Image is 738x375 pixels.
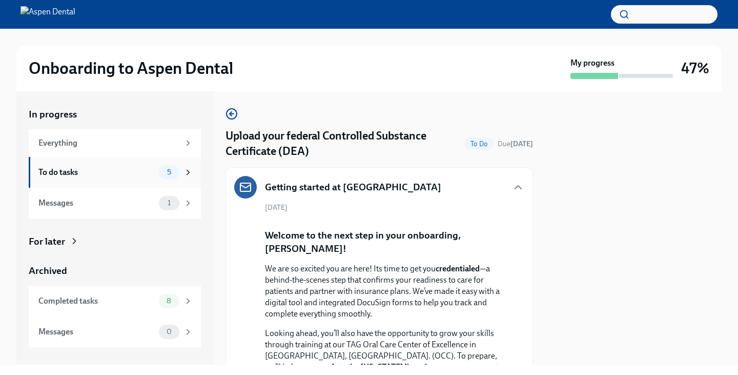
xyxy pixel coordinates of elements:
[161,199,177,207] span: 1
[510,140,533,148] strong: [DATE]
[160,328,178,335] span: 0
[38,326,155,338] div: Messages
[29,188,201,219] a: Messages1
[498,139,533,149] span: September 24th, 2025 09:00
[38,295,155,307] div: Completed tasks
[38,167,155,178] div: To do tasks
[570,57,614,69] strong: My progress
[265,181,441,194] h5: Getting started at [GEOGRAPHIC_DATA]
[161,168,177,176] span: 5
[436,264,480,273] strong: credentialed
[29,235,201,248] a: For later
[681,59,709,77] h3: 47%
[29,317,201,347] a: Messages0
[265,263,508,320] p: We are so excited you are here! Its time to get you —a behind-the-scenes step that confirms your ...
[38,137,179,149] div: Everything
[29,264,201,278] a: Archived
[29,58,233,78] h2: Onboarding to Aspen Dental
[29,157,201,188] a: To do tasks5
[225,128,460,159] h4: Upload your federal Controlled Substance Certificate (DEA)
[265,203,288,212] span: [DATE]
[29,129,201,157] a: Everything
[464,140,494,148] span: To Do
[38,198,155,209] div: Messages
[29,108,201,121] a: In progress
[498,140,533,148] span: Due
[29,235,65,248] div: For later
[160,297,177,305] span: 8
[29,286,201,317] a: Completed tasks8
[265,229,508,255] p: Welcome to the next step in your onboarding, [PERSON_NAME]!
[20,6,75,23] img: Aspen Dental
